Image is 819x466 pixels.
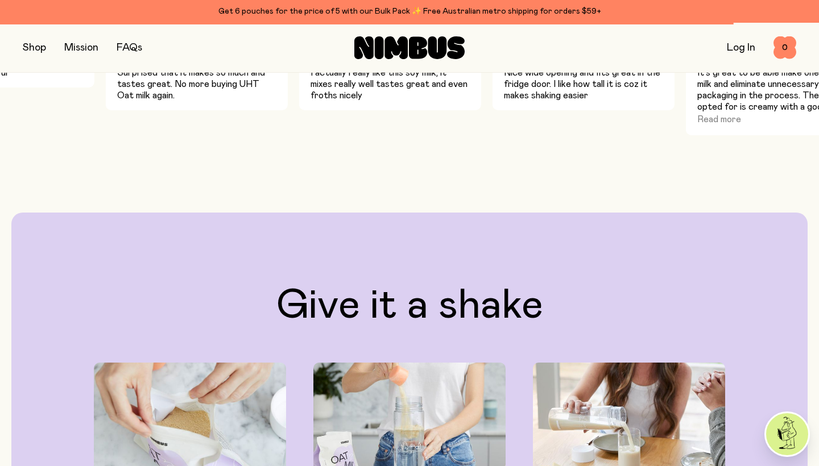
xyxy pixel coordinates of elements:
button: Read more [697,113,741,126]
a: Mission [64,43,98,53]
p: Surprised that it makes so much and tastes great. No more buying UHT Oat milk again. [117,67,276,101]
p: I actually really like this soy milk, it mixes really well tastes great and even froths nicely [311,67,470,101]
img: agent [766,413,808,455]
div: Get 6 pouches for the price of 5 with our Bulk Pack ✨ Free Australian metro shipping for orders $59+ [23,5,796,18]
p: Nice wide opening and fits great in the fridge door. I like how tall it is coz it makes shaking e... [504,67,663,101]
a: FAQs [117,43,142,53]
button: 0 [773,36,796,59]
h2: Give it a shake [30,285,789,326]
a: Log In [727,43,755,53]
